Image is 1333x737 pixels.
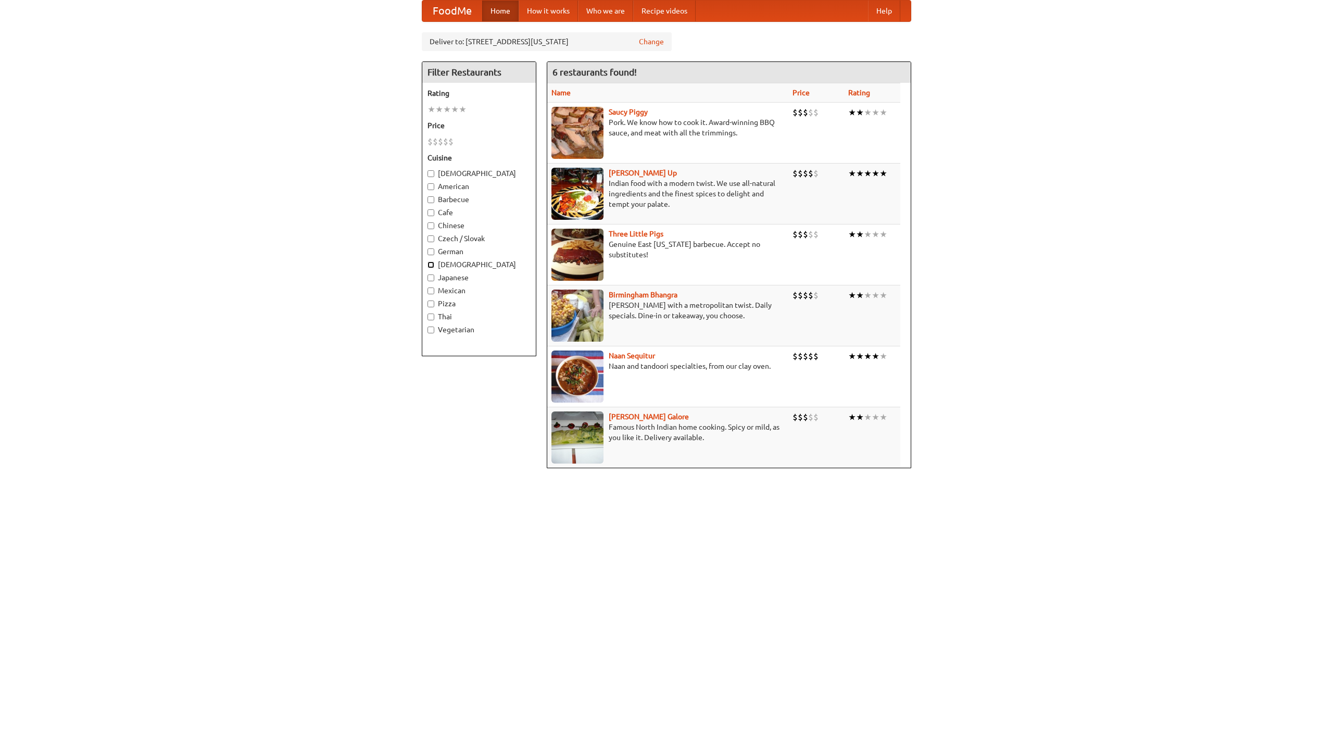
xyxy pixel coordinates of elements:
[427,168,531,179] label: [DEMOGRAPHIC_DATA]
[639,36,664,47] a: Change
[808,290,813,301] li: $
[551,178,784,209] p: Indian food with a modern twist. We use all-natural ingredients and the finest spices to delight ...
[609,108,648,116] a: Saucy Piggy
[864,229,872,240] li: ★
[813,107,819,118] li: $
[551,361,784,371] p: Naan and tandoori specialties, from our clay oven.
[879,290,887,301] li: ★
[427,311,531,322] label: Thai
[427,170,434,177] input: [DEMOGRAPHIC_DATA]
[813,229,819,240] li: $
[427,120,531,131] h5: Price
[427,288,434,294] input: Mexican
[427,261,434,268] input: [DEMOGRAPHIC_DATA]
[551,89,571,97] a: Name
[808,107,813,118] li: $
[864,168,872,179] li: ★
[578,1,633,21] a: Who we are
[798,107,803,118] li: $
[435,104,443,115] li: ★
[422,62,536,83] h4: Filter Restaurants
[872,107,879,118] li: ★
[848,89,870,97] a: Rating
[864,107,872,118] li: ★
[422,1,482,21] a: FoodMe
[438,136,443,147] li: $
[793,168,798,179] li: $
[427,248,434,255] input: German
[856,290,864,301] li: ★
[427,314,434,320] input: Thai
[848,411,856,423] li: ★
[551,290,603,342] img: bhangra.jpg
[793,411,798,423] li: $
[427,104,435,115] li: ★
[879,411,887,423] li: ★
[813,351,819,362] li: $
[609,291,677,299] a: Birmingham Bhangra
[803,229,808,240] li: $
[864,290,872,301] li: ★
[808,168,813,179] li: $
[443,104,451,115] li: ★
[798,229,803,240] li: $
[803,351,808,362] li: $
[803,107,808,118] li: $
[793,107,798,118] li: $
[808,229,813,240] li: $
[427,153,531,163] h5: Cuisine
[793,351,798,362] li: $
[872,229,879,240] li: ★
[813,168,819,179] li: $
[551,351,603,403] img: naansequitur.jpg
[427,272,531,283] label: Japanese
[551,107,603,159] img: saucy.jpg
[427,259,531,270] label: [DEMOGRAPHIC_DATA]
[856,107,864,118] li: ★
[551,229,603,281] img: littlepigs.jpg
[793,89,810,97] a: Price
[798,290,803,301] li: $
[609,230,663,238] b: Three Little Pigs
[872,411,879,423] li: ★
[803,290,808,301] li: $
[427,207,531,218] label: Cafe
[427,235,434,242] input: Czech / Slovak
[427,274,434,281] input: Japanese
[609,169,677,177] b: [PERSON_NAME] Up
[427,222,434,229] input: Chinese
[551,117,784,138] p: Pork. We know how to cook it. Award-winning BBQ sauce, and meat with all the trimmings.
[798,411,803,423] li: $
[856,168,864,179] li: ★
[856,351,864,362] li: ★
[427,324,531,335] label: Vegetarian
[427,181,531,192] label: American
[872,290,879,301] li: ★
[427,88,531,98] h5: Rating
[864,351,872,362] li: ★
[422,32,672,51] div: Deliver to: [STREET_ADDRESS][US_STATE]
[448,136,454,147] li: $
[798,168,803,179] li: $
[868,1,900,21] a: Help
[872,351,879,362] li: ★
[427,327,434,333] input: Vegetarian
[793,290,798,301] li: $
[879,229,887,240] li: ★
[609,413,689,421] a: [PERSON_NAME] Galore
[551,168,603,220] img: curryup.jpg
[879,168,887,179] li: ★
[427,301,434,307] input: Pizza
[793,229,798,240] li: $
[427,183,434,190] input: American
[609,352,655,360] a: Naan Sequitur
[848,290,856,301] li: ★
[459,104,467,115] li: ★
[451,104,459,115] li: ★
[482,1,519,21] a: Home
[848,107,856,118] li: ★
[427,136,433,147] li: $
